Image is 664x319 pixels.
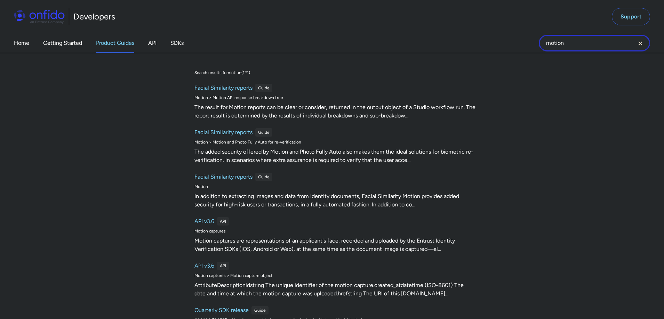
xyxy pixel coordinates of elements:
[73,11,115,22] h1: Developers
[194,237,475,253] div: Motion captures are representations of an applicant's face, recorded and uploaded by the Entrust ...
[194,192,475,209] div: In addition to extracting images and data from identity documents, Facial Similarity Motion provi...
[194,262,214,270] h6: API v3.6
[192,170,478,212] a: Facial Similarity reportsGuideMotionIn addition to extracting images and data from identity docum...
[14,10,65,24] img: Onfido Logo
[194,228,475,234] div: Motion captures
[194,70,250,75] div: Search results for motion ( 121 )
[194,273,475,278] div: Motion captures > Motion capture object
[194,95,475,100] div: Motion > Motion API response breakdown tree
[192,259,478,301] a: API v3.6APIMotion captures > Motion capture objectAttributeDescriptionidstring The unique identif...
[43,33,82,53] a: Getting Started
[194,217,214,226] h6: API v3.6
[251,306,269,314] div: Guide
[194,148,475,164] div: The added security offered by Motion and Photo Fully Auto also makes them the ideal solutions for...
[194,103,475,120] div: The result for Motion reports can be clear or consider, returned in the output object of a Studio...
[612,8,650,25] a: Support
[194,139,475,145] div: Motion > Motion and Photo Fully Auto for re-verification
[192,81,478,123] a: Facial Similarity reportsGuideMotion > Motion API response breakdown treeThe result for Motion re...
[96,33,134,53] a: Product Guides
[636,39,645,48] svg: Clear search field button
[539,35,650,51] input: Onfido search input field
[14,33,29,53] a: Home
[217,262,229,270] div: API
[194,184,475,189] div: Motion
[170,33,184,53] a: SDKs
[192,214,478,256] a: API v3.6APIMotion capturesMotion captures are representations of an applicant's face, recorded an...
[194,128,253,137] h6: Facial Similarity reports
[194,84,253,92] h6: Facial Similarity reports
[255,84,272,92] div: Guide
[192,125,478,167] a: Facial Similarity reportsGuideMotion > Motion and Photo Fully Auto for re-verificationThe added s...
[194,306,249,314] h6: Quarterly SDK release
[148,33,157,53] a: API
[255,128,272,137] div: Guide
[194,281,475,298] div: AttributeDescriptionidstring The unique identifier of the motion capture.created_atdatetime (ISO-...
[217,217,229,226] div: API
[194,173,253,181] h6: Facial Similarity reports
[255,173,272,181] div: Guide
